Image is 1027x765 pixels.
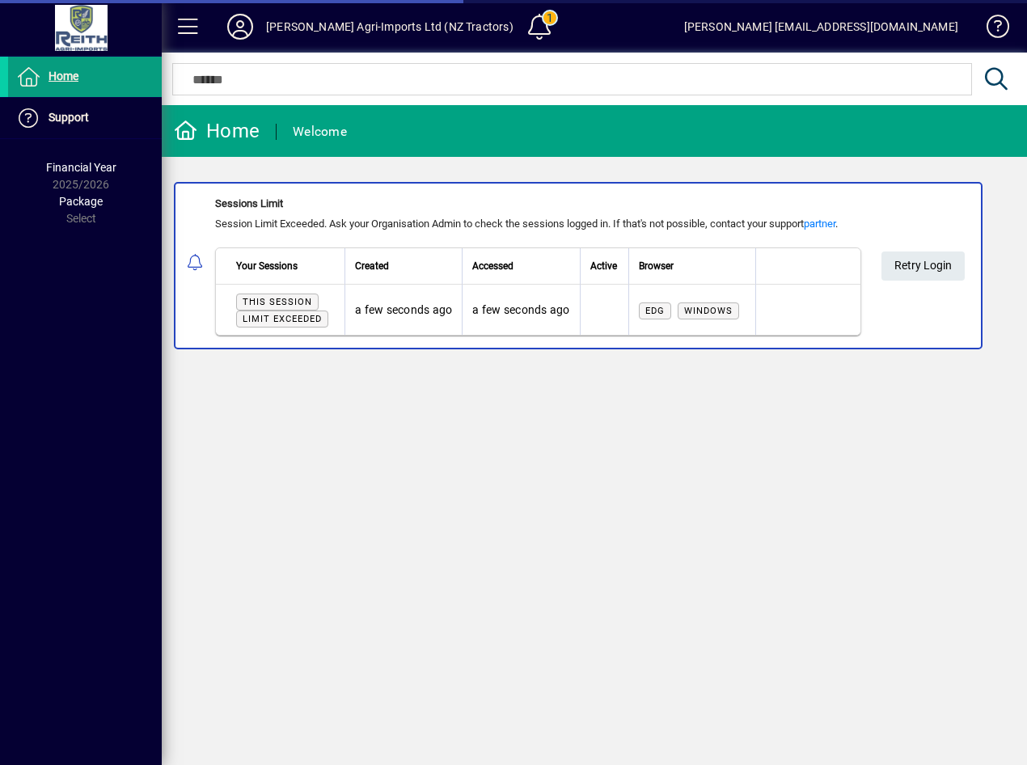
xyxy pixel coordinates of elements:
[344,285,462,335] td: a few seconds ago
[639,257,674,275] span: Browser
[243,297,312,307] span: This session
[894,252,952,279] span: Retry Login
[590,257,617,275] span: Active
[214,12,266,41] button: Profile
[46,161,116,174] span: Financial Year
[215,216,861,232] div: Session Limit Exceeded. Ask your Organisation Admin to check the sessions logged in. If that's no...
[804,218,835,230] a: partner
[266,14,513,40] div: [PERSON_NAME] Agri-Imports Ltd (NZ Tractors)
[49,111,89,124] span: Support
[174,118,260,144] div: Home
[293,119,347,145] div: Welcome
[59,195,103,208] span: Package
[645,306,665,316] span: Edg
[462,285,579,335] td: a few seconds ago
[243,314,322,324] span: Limit exceeded
[881,251,965,281] button: Retry Login
[355,257,389,275] span: Created
[472,257,513,275] span: Accessed
[684,14,958,40] div: [PERSON_NAME] [EMAIL_ADDRESS][DOMAIN_NAME]
[684,306,733,316] span: Windows
[49,70,78,82] span: Home
[974,3,1007,56] a: Knowledge Base
[162,182,1027,349] app-alert-notification-menu-item: Sessions Limit
[236,257,298,275] span: Your Sessions
[215,196,861,212] div: Sessions Limit
[8,98,162,138] a: Support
